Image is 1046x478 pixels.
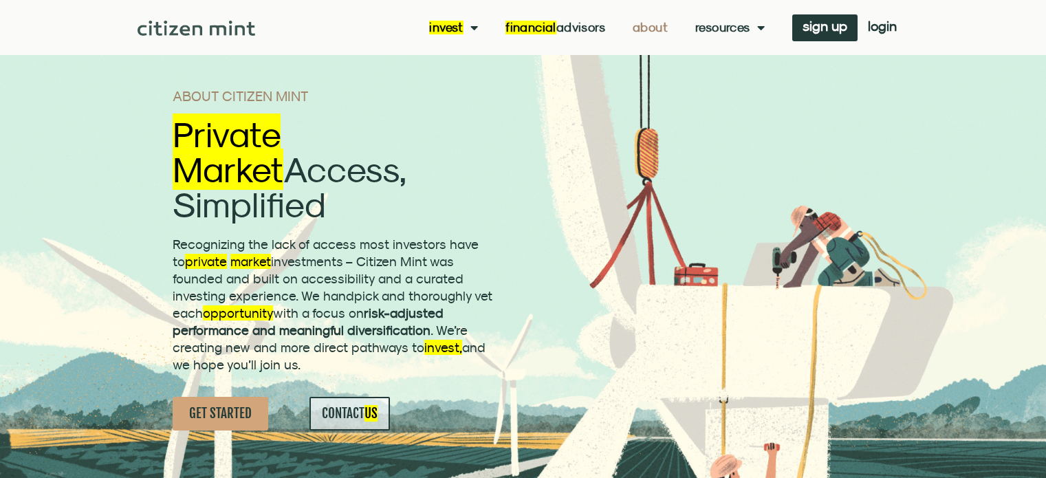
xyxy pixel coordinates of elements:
mark: Invest [429,21,463,34]
mark: Market [173,149,283,190]
mark: Financial [505,21,556,34]
a: FinancialAdvisors [505,21,605,34]
a: sign up [792,14,858,41]
mark: Private [173,113,281,155]
img: Citizen Mint [138,21,255,36]
a: Invest [429,21,478,34]
span: Recognizing the lack of access most investors have to investments – Citizen Mint was founded and ... [173,237,492,372]
a: GET STARTED [173,397,268,431]
h1: ABOUT CITIZEN MINT [173,89,502,103]
a: Resources [695,21,765,34]
span: sign up [803,21,847,31]
span: login [868,21,897,31]
h2: Access, Simplified [173,117,502,222]
mark: invest, [424,340,462,355]
mark: market [230,254,271,269]
a: About [633,21,668,34]
mark: US [364,405,378,422]
nav: Menu [429,21,765,34]
a: CONTACTUS [309,397,390,431]
span: CONTACT [322,405,378,422]
span: GET STARTED [189,405,252,422]
a: login [858,14,907,41]
mark: opportunity [203,305,273,321]
mark: private [185,254,227,269]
